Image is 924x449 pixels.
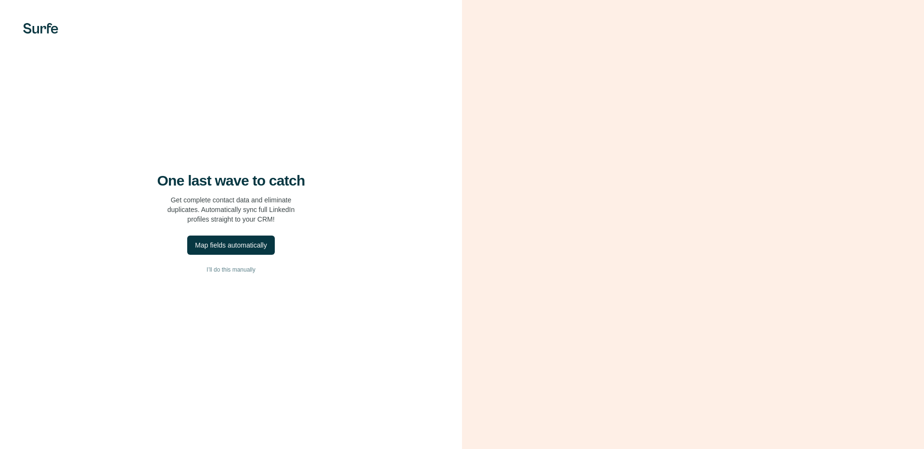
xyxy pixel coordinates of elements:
h4: One last wave to catch [157,172,305,189]
button: Map fields automatically [187,236,274,255]
p: Get complete contact data and eliminate duplicates. Automatically sync full LinkedIn profiles str... [167,195,295,224]
div: Map fields automatically [195,240,267,250]
img: Surfe's logo [23,23,58,34]
button: I’ll do this manually [19,262,443,277]
span: I’ll do this manually [206,265,255,274]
